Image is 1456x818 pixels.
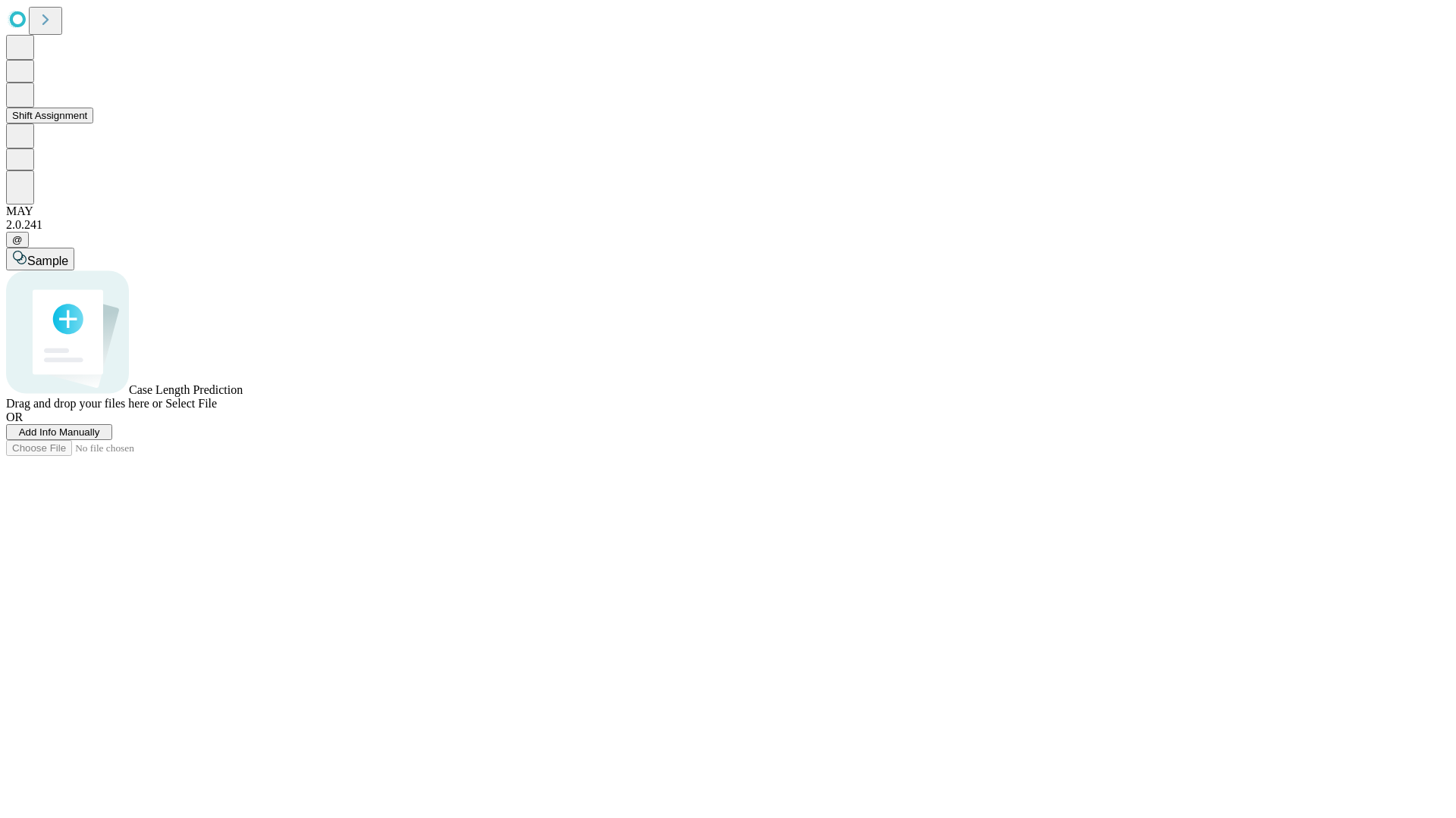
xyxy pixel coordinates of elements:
[6,108,93,123] button: Shift Assignment
[6,232,29,248] button: @
[6,218,1450,232] div: 2.0.241
[12,234,23,245] span: @
[6,424,112,440] button: Add Info Manually
[6,397,162,410] span: Drag and drop your files here or
[6,411,23,423] span: OR
[19,426,100,438] span: Add Info Manually
[6,248,74,270] button: Sample
[129,383,243,396] span: Case Length Prediction
[27,254,68,267] span: Sample
[6,204,1450,218] div: MAY
[165,397,217,410] span: Select File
